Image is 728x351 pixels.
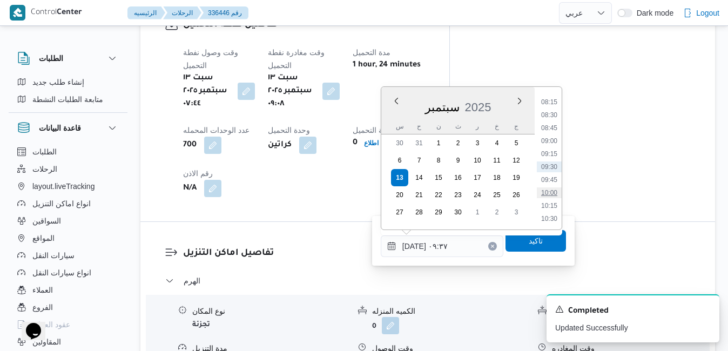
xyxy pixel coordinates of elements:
[13,299,123,316] button: الفروع
[430,134,447,152] div: day-1
[515,97,524,105] button: Next month
[508,169,525,186] div: day-19
[163,6,201,19] button: الرحلات
[537,136,562,146] li: 09:00
[192,306,349,317] div: نوع المكان
[449,169,467,186] div: day-16
[488,134,505,152] div: day-4
[391,119,408,134] div: س
[353,137,358,150] b: 0
[32,283,53,296] span: العملاء
[469,119,486,134] div: ر
[13,281,123,299] button: العملاء
[39,122,81,134] h3: قاعدة البيانات
[430,119,447,134] div: ن
[32,197,91,210] span: انواع اماكن التنزيل
[430,186,447,204] div: day-22
[410,186,428,204] div: day-21
[183,169,213,178] span: رقم الاذن
[529,234,543,247] span: تاكيد
[390,134,526,221] div: month-٢٠٢٥-٠٩
[679,2,724,24] button: Logout
[183,126,250,134] span: عدد الوحدات المحمله
[537,187,562,198] li: 10:00
[488,169,505,186] div: day-18
[268,126,310,134] span: وحدة التحميل
[372,306,529,317] div: الكميه المنزله
[32,145,57,158] span: الطلبات
[32,301,53,314] span: الفروع
[13,195,123,212] button: انواع اماكن التنزيل
[391,152,408,169] div: day-6
[353,126,422,134] span: مرفقات نقطة التحميل
[632,9,673,17] span: Dark mode
[32,214,61,227] span: السواقين
[13,316,123,333] button: عقود العملاء
[32,318,70,331] span: عقود العملاء
[410,134,428,152] div: day-31
[449,119,467,134] div: ث
[165,274,691,287] button: الهرم
[13,212,123,230] button: السواقين
[537,110,562,120] li: 08:30
[464,100,491,114] span: 2025
[184,274,200,287] span: الهرم
[10,5,25,21] img: X8yXhbKr1z7QwAAAABJRU5ErkJggg==
[17,122,119,134] button: قاعدة البيانات
[268,139,292,152] b: كراتين
[32,335,61,348] span: المقاولين
[183,182,197,195] b: N/A
[39,52,63,65] h3: الطلبات
[353,59,421,72] b: 1 hour, 24 minutes
[469,186,486,204] div: day-24
[13,160,123,178] button: الرحلات
[464,100,491,114] div: Button. Open the year selector. 2025 is currently selected.
[13,333,123,350] button: المقاولين
[537,174,562,185] li: 09:45
[127,6,165,19] button: الرئيسيه
[508,119,525,134] div: ج
[508,204,525,221] div: day-3
[449,186,467,204] div: day-23
[32,249,75,262] span: سيارات النقل
[488,152,505,169] div: day-11
[508,186,525,204] div: day-26
[469,134,486,152] div: day-3
[13,91,123,108] button: متابعة الطلبات النشطة
[488,204,505,221] div: day-2
[32,163,57,175] span: الرحلات
[360,137,383,150] button: اطلاع
[537,161,562,172] li: 09:30
[537,123,562,133] li: 08:45
[13,230,123,247] button: المواقع
[17,52,119,65] button: الطلبات
[13,247,123,264] button: سيارات النقل
[391,169,408,186] div: day-13
[268,72,315,111] b: سبت ١٣ سبتمبر ٢٠٢٥ ٠٩:٠٨
[424,100,460,114] div: Button. Open the month selector. سبتمبر is currently selected.
[537,97,562,107] li: 08:15
[488,186,505,204] div: day-25
[410,169,428,186] div: day-14
[410,152,428,169] div: day-7
[32,93,103,106] span: متابعة الطلبات النشطة
[508,152,525,169] div: day-12
[13,178,123,195] button: layout.liveTracking
[13,73,123,91] button: إنشاء طلب جديد
[353,48,390,57] span: مدة التحميل
[183,48,238,70] span: وقت وصول نفطة التحميل
[9,73,127,112] div: الطلبات
[32,266,91,279] span: انواع سيارات النقل
[449,204,467,221] div: day-30
[505,230,566,252] button: تاكيد
[32,180,95,193] span: layout.liveTracking
[199,6,248,19] button: 336446 رقم
[13,264,123,281] button: انواع سيارات النقل
[183,139,197,152] b: 700
[469,169,486,186] div: day-17
[410,119,428,134] div: ح
[192,321,210,329] b: تجزئة
[183,72,230,111] b: سبت ١٣ سبتمبر ٢٠٢٥ ٠٧:٤٤
[508,134,525,152] div: day-5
